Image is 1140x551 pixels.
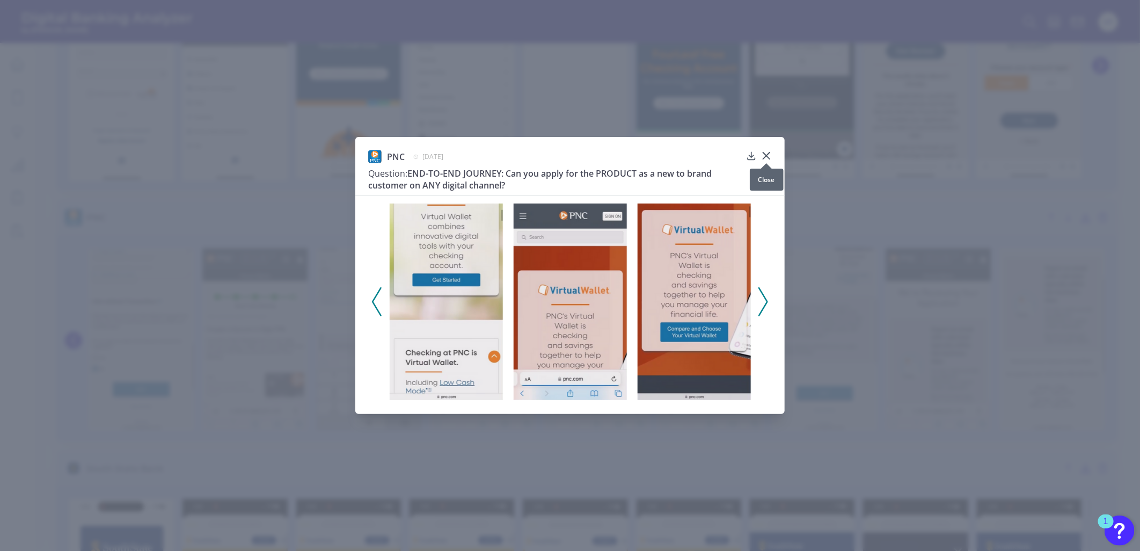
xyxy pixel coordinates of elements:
button: Open Resource Center, 1 new notification [1105,516,1135,546]
span: Question: [368,168,407,179]
div: Close [750,169,784,191]
span: [DATE] [422,152,443,161]
span: PNC [387,151,405,163]
div: 1 [1104,521,1108,535]
h3: END-TO-END JOURNEY: Can you apply for the PRODUCT as a new to brand customer on ANY digital channel? [368,168,742,191]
